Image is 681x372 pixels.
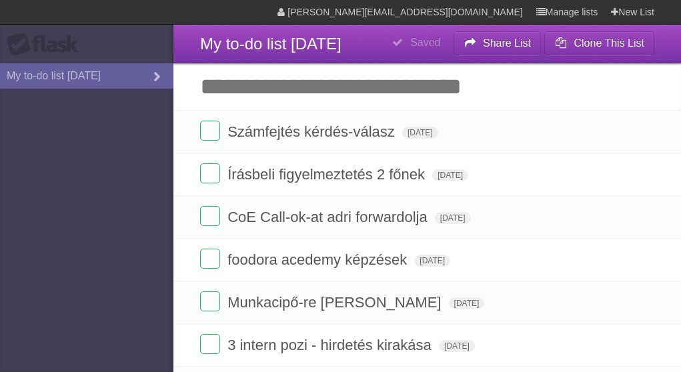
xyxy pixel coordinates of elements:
b: Share List [483,37,531,49]
span: [DATE] [414,255,450,267]
label: Done [200,121,220,141]
span: [DATE] [402,127,438,139]
span: [DATE] [432,169,468,181]
span: 3 intern pozi - hirdetés kirakása [227,337,435,353]
span: foodora acedemy képzések [227,251,410,268]
span: [DATE] [449,297,485,309]
label: Done [200,334,220,354]
div: Flask [7,33,87,57]
b: Saved [410,37,440,48]
label: Done [200,291,220,311]
b: Clone This List [574,37,644,49]
span: [DATE] [439,340,475,352]
span: [DATE] [435,212,471,224]
label: Done [200,163,220,183]
span: My to-do list [DATE] [200,35,342,53]
span: Számfejtés kérdés-válasz [227,123,398,140]
label: Done [200,206,220,226]
label: Done [200,249,220,269]
button: Share List [454,31,542,55]
span: CoE Call-ok-at adri forwardolja [227,209,431,225]
span: Írásbeli figyelmeztetés 2 főnek [227,166,428,183]
button: Clone This List [544,31,654,55]
span: Munkacipő-re [PERSON_NAME] [227,294,444,311]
